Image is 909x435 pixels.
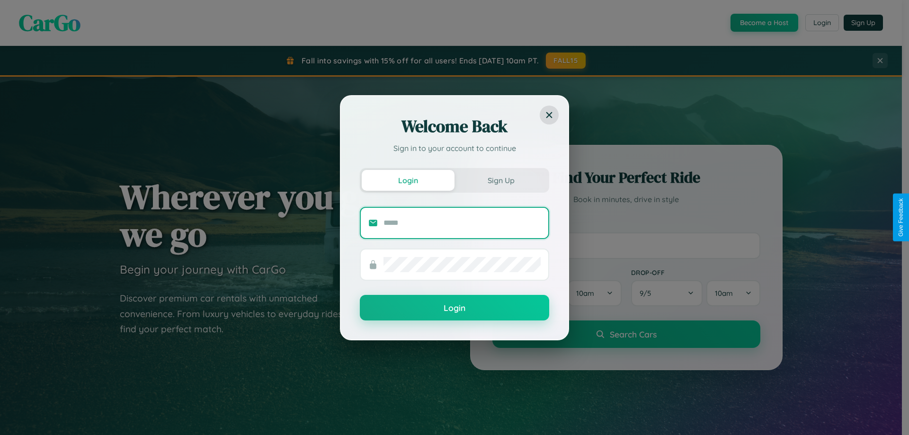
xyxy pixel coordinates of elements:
[360,142,549,154] p: Sign in to your account to continue
[360,115,549,138] h2: Welcome Back
[898,198,904,237] div: Give Feedback
[362,170,454,191] button: Login
[454,170,547,191] button: Sign Up
[360,295,549,320] button: Login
